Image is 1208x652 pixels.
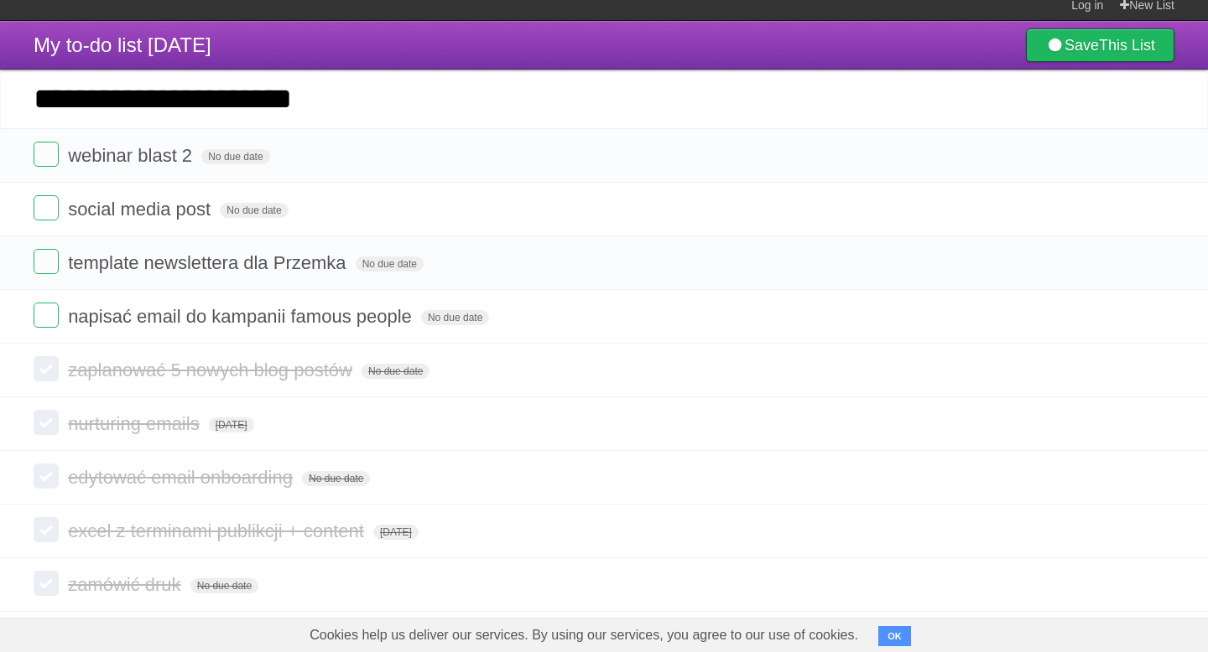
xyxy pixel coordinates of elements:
[68,520,368,541] span: excel z terminami publikcji + content
[68,306,416,327] span: napisać email do kampanii famous people
[373,525,419,540] span: [DATE]
[190,578,258,593] span: No due date
[68,252,350,273] span: template newslettera dla Przemka
[34,142,59,167] label: Done
[34,249,59,274] label: Done
[34,34,211,56] span: My to-do list [DATE]
[34,517,59,542] label: Done
[34,410,59,435] label: Done
[209,417,254,432] span: [DATE]
[1099,37,1155,54] b: This List
[68,467,297,488] span: edytować email onboarding
[68,574,185,595] span: zamówić druk
[68,360,357,380] span: zaplanować 5 nowych blog postów
[68,145,196,166] span: webinar blast 2
[220,203,288,218] span: No due date
[362,364,430,379] span: No due date
[34,195,59,220] label: Done
[34,356,59,381] label: Done
[421,310,489,325] span: No due date
[1026,28,1174,62] a: SaveThis List
[293,618,875,652] span: Cookies help us deliver our services. By using our services, you agree to our use of cookies.
[302,471,370,486] span: No due date
[34,463,59,489] label: Done
[68,199,215,220] span: social media post
[878,626,911,646] button: OK
[356,256,424,272] span: No due date
[201,149,269,164] span: No due date
[34,571,59,596] label: Done
[34,303,59,328] label: Done
[68,413,204,434] span: nurturing emails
